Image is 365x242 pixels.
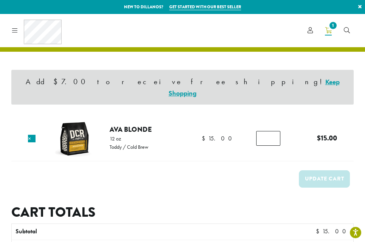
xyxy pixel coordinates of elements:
[110,124,152,134] a: Ava Blonde
[12,224,217,240] th: Subtotal
[299,170,350,187] button: Update cart
[316,227,322,235] span: $
[110,136,148,141] p: 12 oz
[317,133,321,143] span: $
[256,131,280,145] input: Product quantity
[202,134,208,142] span: $
[169,4,241,10] a: Get started with our best seller
[317,133,337,143] bdi: 15.00
[202,134,235,142] bdi: 15.00
[28,135,36,142] a: Remove this item
[11,204,354,220] h2: Cart totals
[316,227,350,235] bdi: 15.00
[110,144,148,150] p: Toddy / Cold Brew
[338,24,356,37] a: Search
[54,119,95,159] img: Ava Blonde
[328,20,338,31] span: 1
[169,77,340,97] a: Keep Shopping
[11,70,354,105] div: Add $7.00 to receive free shipping!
